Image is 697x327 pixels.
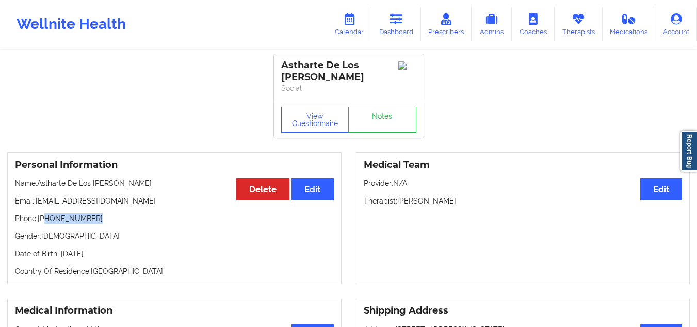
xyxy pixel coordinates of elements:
button: Edit [291,178,333,200]
a: Report Bug [680,131,697,172]
a: Dashboard [371,7,421,41]
a: Calendar [327,7,371,41]
p: Therapist: [PERSON_NAME] [364,196,683,206]
p: Phone: [PHONE_NUMBER] [15,213,334,224]
a: Account [655,7,697,41]
p: Email: [EMAIL_ADDRESS][DOMAIN_NAME] [15,196,334,206]
a: Therapists [555,7,603,41]
p: Country Of Residence: [GEOGRAPHIC_DATA] [15,266,334,276]
button: Delete [236,178,289,200]
img: Image%2Fplaceholer-image.png [398,61,416,70]
p: Name: Astharte De Los [PERSON_NAME] [15,178,334,189]
h3: Medical Team [364,159,683,171]
button: View Questionnaire [281,107,349,133]
a: Admins [472,7,512,41]
a: Notes [348,107,416,133]
p: Gender: [DEMOGRAPHIC_DATA] [15,231,334,241]
a: Prescribers [421,7,472,41]
button: Edit [640,178,682,200]
a: Coaches [512,7,555,41]
p: Date of Birth: [DATE] [15,248,334,259]
p: Provider: N/A [364,178,683,189]
h3: Personal Information [15,159,334,171]
a: Medications [603,7,656,41]
div: Astharte De Los [PERSON_NAME] [281,59,416,83]
h3: Shipping Address [364,305,683,317]
p: Social [281,83,416,94]
h3: Medical Information [15,305,334,317]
